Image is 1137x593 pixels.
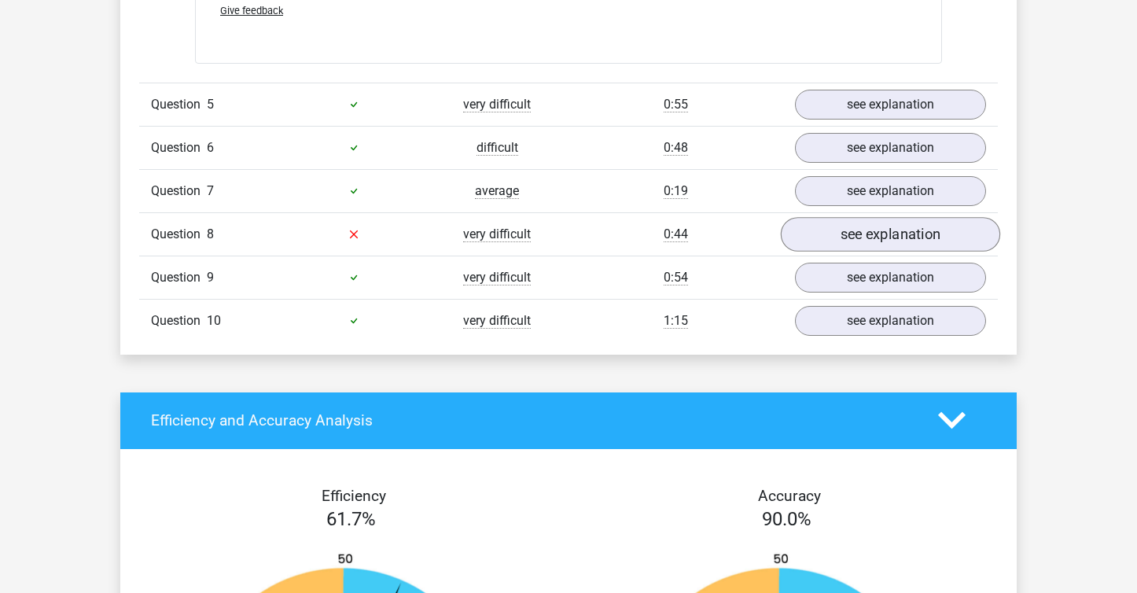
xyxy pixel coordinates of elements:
span: Question [151,311,207,330]
a: see explanation [795,90,986,120]
span: very difficult [463,313,531,329]
span: 0:54 [664,270,688,285]
span: 0:44 [664,227,688,242]
h4: Efficiency and Accuracy Analysis [151,411,914,429]
span: 61.7% [326,508,376,530]
span: average [475,183,519,199]
span: 10 [207,313,221,328]
span: 0:19 [664,183,688,199]
span: Question [151,182,207,201]
span: 1:15 [664,313,688,329]
span: 5 [207,97,214,112]
h4: Efficiency [151,487,557,505]
span: 8 [207,227,214,241]
a: see explanation [795,306,986,336]
span: Question [151,95,207,114]
a: see explanation [781,217,1000,252]
span: 9 [207,270,214,285]
a: see explanation [795,133,986,163]
span: very difficult [463,227,531,242]
span: Question [151,225,207,244]
h4: Accuracy [587,487,992,505]
a: see explanation [795,263,986,293]
span: 6 [207,140,214,155]
span: 0:55 [664,97,688,112]
span: 7 [207,183,214,198]
span: 90.0% [762,508,811,530]
a: see explanation [795,176,986,206]
span: Question [151,138,207,157]
span: 0:48 [664,140,688,156]
span: very difficult [463,270,531,285]
span: Question [151,268,207,287]
span: Give feedback [220,5,283,17]
span: very difficult [463,97,531,112]
span: difficult [477,140,518,156]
